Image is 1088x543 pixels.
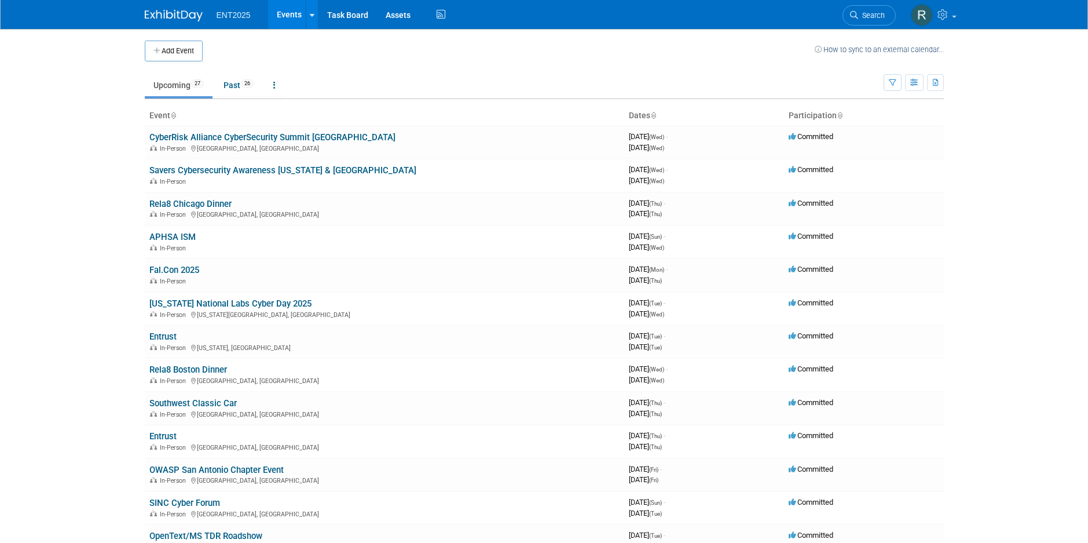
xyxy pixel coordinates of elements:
[145,106,624,126] th: Event
[649,134,664,140] span: (Wed)
[629,143,664,152] span: [DATE]
[160,477,189,484] span: In-Person
[789,331,833,340] span: Committed
[150,411,157,417] img: In-Person Event
[649,267,664,273] span: (Mon)
[215,74,262,96] a: Past26
[150,278,157,283] img: In-Person Event
[149,132,395,143] a: CyberRisk Alliance CyberSecurity Summit [GEOGRAPHIC_DATA]
[629,276,662,285] span: [DATE]
[149,265,199,275] a: Fal.Con 2025
[624,106,784,126] th: Dates
[789,132,833,141] span: Committed
[160,211,189,218] span: In-Person
[149,498,220,508] a: SINC Cyber Forum
[649,477,658,483] span: (Fri)
[649,211,662,217] span: (Thu)
[149,509,620,518] div: [GEOGRAPHIC_DATA], [GEOGRAPHIC_DATA]
[149,442,620,451] div: [GEOGRAPHIC_DATA], [GEOGRAPHIC_DATA]
[789,265,833,274] span: Committed
[149,165,416,176] a: Savers Cybersecurity Awareness [US_STATE] & [GEOGRAPHIC_DATA]
[149,309,620,319] div: [US_STATE][GEOGRAPHIC_DATA], [GEOGRAPHIC_DATA]
[664,199,665,207] span: -
[629,509,662,518] span: [DATE]
[145,41,203,61] button: Add Event
[150,245,157,250] img: In-Person Event
[145,74,213,96] a: Upcoming27
[666,132,668,141] span: -
[649,444,662,450] span: (Thu)
[629,442,662,451] span: [DATE]
[629,409,662,418] span: [DATE]
[629,298,665,307] span: [DATE]
[150,211,157,217] img: In-Person Event
[150,178,157,184] img: In-Person Event
[149,475,620,484] div: [GEOGRAPHIC_DATA], [GEOGRAPHIC_DATA]
[789,298,833,307] span: Committed
[666,165,668,174] span: -
[911,4,933,26] img: Randy McDonald
[145,10,203,21] img: ExhibitDay
[149,232,196,242] a: APHSA ISM
[150,511,157,516] img: In-Person Event
[629,365,668,373] span: [DATE]
[649,167,664,173] span: (Wed)
[784,106,944,126] th: Participation
[649,411,662,417] span: (Thu)
[649,377,664,384] span: (Wed)
[149,199,232,209] a: Rela8 Chicago Dinner
[789,199,833,207] span: Committed
[629,265,668,274] span: [DATE]
[150,477,157,483] img: In-Person Event
[629,176,664,185] span: [DATE]
[150,377,157,383] img: In-Person Event
[629,465,662,473] span: [DATE]
[629,498,665,506] span: [DATE]
[629,132,668,141] span: [DATE]
[789,531,833,540] span: Committed
[815,45,944,54] a: How to sync to an external calendar...
[217,10,251,20] span: ENT2025
[664,331,665,340] span: -
[160,377,189,385] span: In-Person
[649,500,662,506] span: (Sun)
[649,311,664,318] span: (Wed)
[160,178,189,185] span: In-Person
[160,145,189,152] span: In-Person
[660,465,662,473] span: -
[149,431,177,442] a: Entrust
[789,365,833,373] span: Committed
[649,178,664,184] span: (Wed)
[842,5,896,25] a: Search
[149,331,177,342] a: Entrust
[649,400,662,406] span: (Thu)
[789,165,833,174] span: Committed
[629,431,665,440] span: [DATE]
[664,498,665,506] span: -
[649,533,662,539] span: (Tue)
[789,498,833,506] span: Committed
[149,143,620,152] div: [GEOGRAPHIC_DATA], [GEOGRAPHIC_DATA]
[649,278,662,284] span: (Thu)
[149,209,620,218] div: [GEOGRAPHIC_DATA], [GEOGRAPHIC_DATA]
[664,431,665,440] span: -
[649,300,662,307] span: (Tue)
[149,465,284,475] a: OWASP San Antonio Chapter Event
[789,232,833,240] span: Committed
[649,433,662,439] span: (Thu)
[149,342,620,352] div: [US_STATE], [GEOGRAPHIC_DATA]
[649,201,662,207] span: (Thu)
[837,111,842,120] a: Sort by Participation Type
[149,365,227,375] a: Rela8 Boston Dinner
[629,531,665,540] span: [DATE]
[160,511,189,518] span: In-Person
[649,145,664,151] span: (Wed)
[649,511,662,517] span: (Tue)
[664,232,665,240] span: -
[629,398,665,407] span: [DATE]
[664,531,665,540] span: -
[629,309,664,318] span: [DATE]
[789,431,833,440] span: Committed
[666,365,668,373] span: -
[650,111,656,120] a: Sort by Start Date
